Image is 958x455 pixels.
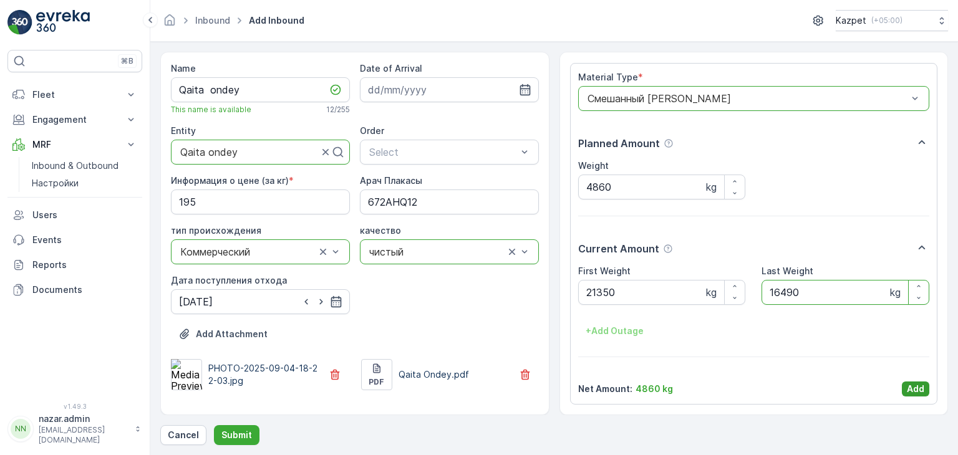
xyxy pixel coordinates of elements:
[7,10,32,35] img: logo
[7,413,142,445] button: NNnazar.admin[EMAIL_ADDRESS][DOMAIN_NAME]
[32,138,117,151] p: MRF
[171,63,196,74] label: Name
[171,359,202,390] img: Media Preview
[706,180,717,194] p: kg
[578,160,609,171] label: Weight
[902,381,929,396] button: Add
[171,275,287,285] label: Дата поступления отхода
[171,225,261,236] label: тип происхождения
[369,377,384,387] p: pdf
[7,132,142,157] button: MRF
[246,14,307,27] span: Add Inbound
[32,209,137,221] p: Users
[907,383,924,395] p: Add
[360,77,539,102] input: dd/mm/yyyy
[32,89,117,101] p: Fleet
[578,321,651,341] button: +Add Outage
[578,383,632,395] p: Net Amount :
[360,175,422,186] label: Арач Плакасы
[171,175,289,186] label: Информация о цене (за кг)
[7,252,142,277] a: Reports
[360,63,422,74] label: Date of Arrival
[214,425,259,445] button: Submit
[160,425,206,445] button: Cancel
[171,105,251,115] span: This name is available
[664,138,674,148] div: Help Tooltip Icon
[32,160,119,172] p: Inbound & Outbound
[221,429,252,441] p: Submit
[326,105,350,115] p: 12 / 255
[836,10,948,31] button: Kazpet(+05:00)
[578,136,660,151] p: Planned Amount
[578,241,659,256] p: Current Amount
[7,277,142,302] a: Documents
[163,18,177,29] a: Homepage
[32,113,117,126] p: Engagement
[121,56,133,66] p: ⌘B
[32,259,137,271] p: Reports
[36,10,90,35] img: logo_light-DOdMpM7g.png
[578,72,638,82] label: Material Type
[171,125,196,136] label: Entity
[208,362,321,387] p: PHOTO-2025-09-04-18-22-03.jpg
[27,157,142,175] a: Inbound & Outbound
[7,203,142,228] a: Users
[32,177,79,189] p: Настройки
[168,429,199,441] p: Cancel
[32,234,137,246] p: Events
[195,15,230,26] a: Inbound
[890,285,901,300] p: kg
[196,328,268,340] p: Add Attachment
[360,225,401,236] label: качество
[706,285,717,300] p: kg
[871,16,902,26] p: ( +05:00 )
[586,325,644,337] p: + Add Outage
[171,289,350,314] input: dd/mm/yyyy
[360,125,384,136] label: Order
[171,324,275,344] button: Upload File
[32,284,137,296] p: Documents
[7,403,142,410] span: v 1.49.3
[369,145,517,160] p: Select
[762,266,813,276] label: Last Weight
[7,228,142,252] a: Events
[836,14,866,27] p: Kazpet
[7,82,142,107] button: Fleet
[7,107,142,132] button: Engagement
[663,244,673,254] div: Help Tooltip Icon
[399,368,469,381] p: Qaita Ondey.pdf
[39,425,128,445] p: [EMAIL_ADDRESS][DOMAIN_NAME]
[27,175,142,192] a: Настройки
[11,419,31,439] div: NN
[39,413,128,425] p: nazar.admin
[578,266,631,276] label: First Weight
[636,383,673,395] p: 4860 kg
